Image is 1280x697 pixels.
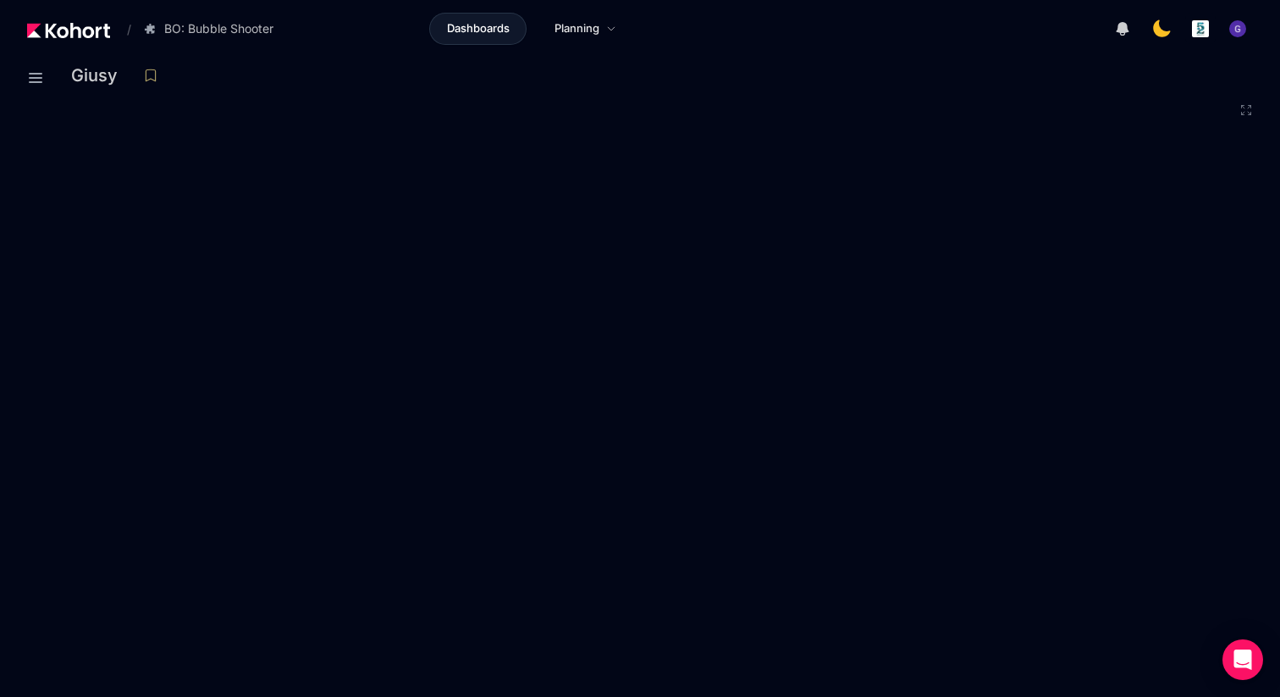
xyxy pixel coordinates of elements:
[554,20,599,37] span: Planning
[135,14,291,43] button: BO: Bubble Shooter
[113,20,131,38] span: /
[71,67,128,84] h3: Giusy
[1192,20,1209,37] img: logo_logo_images_1_20240607072359498299_20240828135028712857.jpeg
[537,13,634,45] a: Planning
[429,13,527,45] a: Dashboards
[164,20,273,37] span: BO: Bubble Shooter
[1222,639,1263,680] div: Open Intercom Messenger
[1239,103,1253,117] button: Fullscreen
[27,23,110,38] img: Kohort logo
[447,20,510,37] span: Dashboards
